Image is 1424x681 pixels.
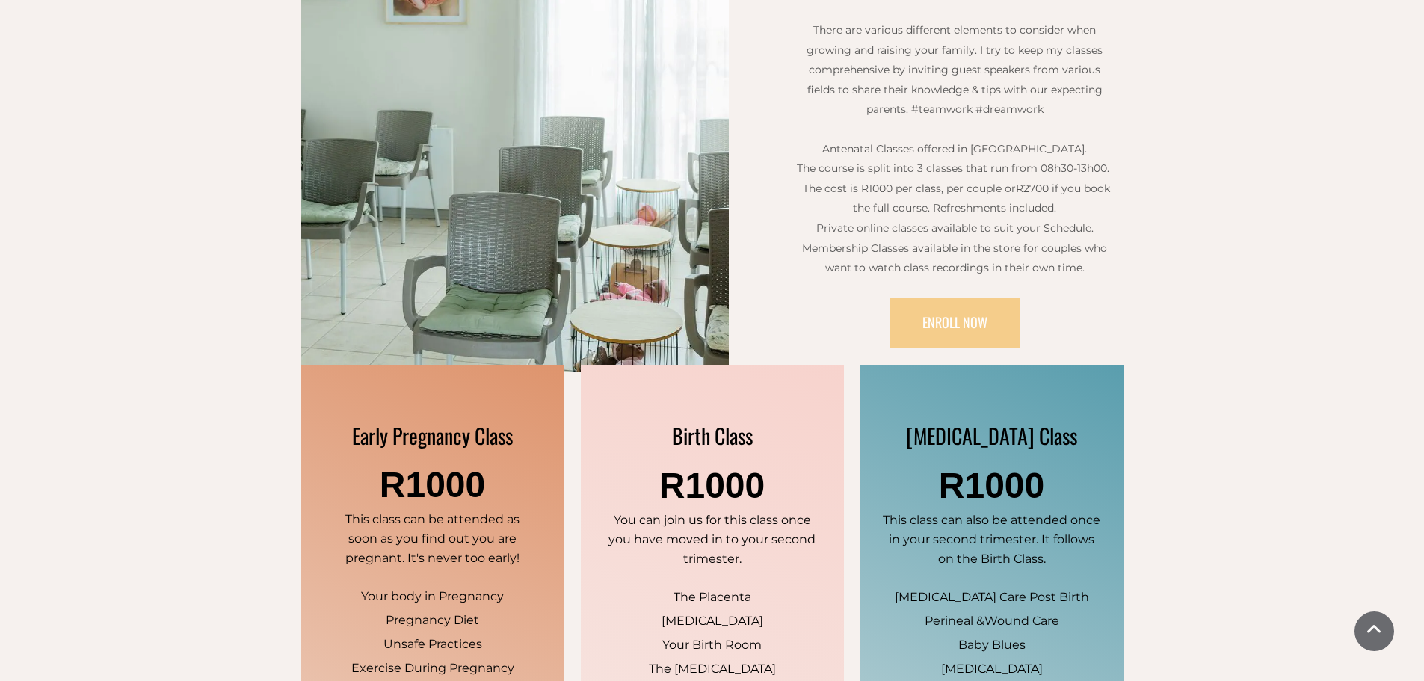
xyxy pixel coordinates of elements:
span: There are various different elements to consider when growing and raising your family. I try to k... [807,23,1103,96]
span: Membership Classes available in the store for couples who want to watch class recordings in their... [802,241,1107,275]
a: Scroll To Top [1354,611,1394,651]
span: Your Birth Room [662,638,762,652]
a: ENROLL NOW [890,298,1020,348]
span: R1000 [380,465,485,505]
span: The Placenta [674,590,751,604]
span: R2700 if you book the full course. Refreshments included. [853,182,1110,215]
span: Private online classes available to suit your Schedule. [816,221,1094,235]
span: Exercise During Pregnancy [351,661,514,675]
span: Birth Class [672,420,753,451]
span: dge & tips with our expecting parents. #teamwork #dreamwork [866,83,1103,117]
span: Perineal & [925,614,984,628]
span: [MEDICAL_DATA] Class [906,420,1077,451]
span: [MEDICAL_DATA] [941,662,1043,676]
span: Antenatal Classes offered in [GEOGRAPHIC_DATA]. [822,142,1087,155]
span: [MEDICAL_DATA] [662,614,763,628]
span: Pregnancy Diet [386,613,479,627]
span: Baby Blues [958,638,1026,652]
span: The [MEDICAL_DATA] [649,662,776,676]
span: Your body in Pregnancy [361,589,504,603]
span: R1000 [659,466,765,505]
span: Wound Care [984,614,1059,628]
span: This class can be attended as soon as you find out you are pregnant. It's never too early! [345,512,520,564]
span: The course is split into 3 classes that run from 08h30-13h00. The cost is R1000 per class, per co... [797,161,1112,195]
span: This class can also be attended once in your second trimester. It follows on the Birth Class. [883,513,1100,565]
span: Unsafe Practices [383,637,482,651]
span: You can join us for this class once you have moved in to your second trimester. [608,513,816,565]
span: Early Pregnancy Class [352,420,513,451]
span: [MEDICAL_DATA] Care Post Birth [895,590,1089,604]
span: ENROLL NOW [922,312,987,332]
span: R1000 [939,466,1044,505]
